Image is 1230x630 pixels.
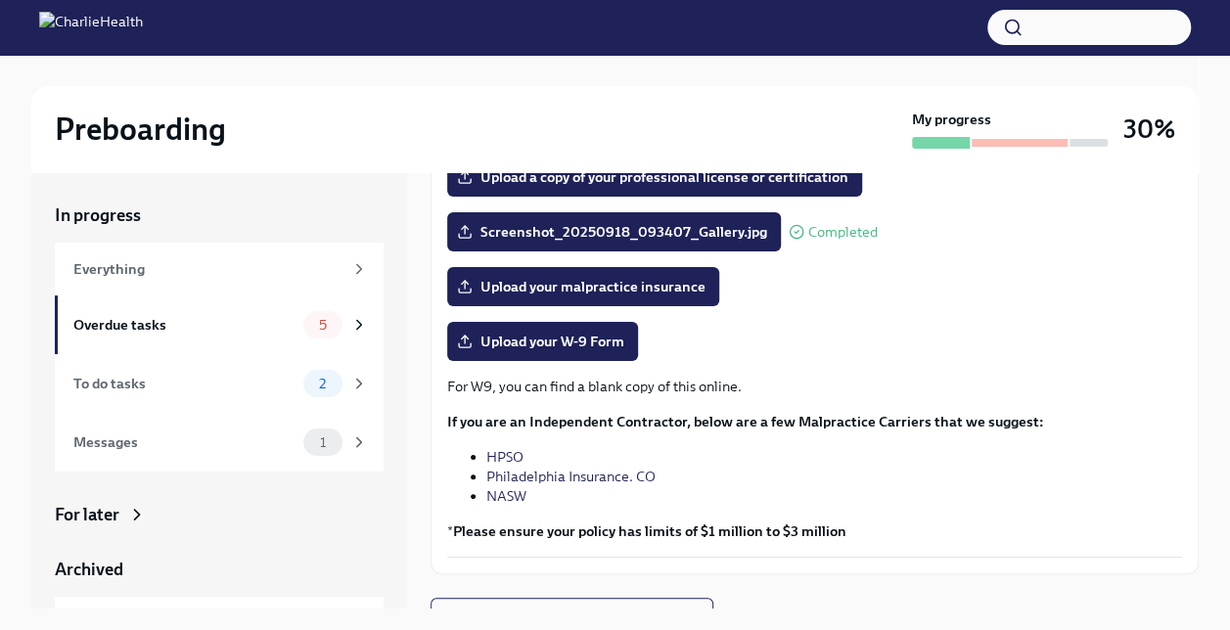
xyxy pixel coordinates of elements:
[447,322,638,361] label: Upload your W-9 Form
[447,157,862,197] label: Upload a copy of your professional license or certification
[453,522,846,540] strong: Please ensure your policy has limits of $1 million to $3 million
[461,167,848,187] span: Upload a copy of your professional license or certification
[461,332,624,351] span: Upload your W-9 Form
[55,110,226,149] h2: Preboarding
[55,503,384,526] a: For later
[39,12,143,43] img: CharlieHealth
[1123,112,1175,147] h3: 30%
[461,277,706,296] span: Upload your malpractice insurance
[55,503,119,526] div: For later
[486,448,524,466] a: HPSO
[73,258,342,280] div: Everything
[55,243,384,295] a: Everything
[461,222,767,242] span: Screenshot_20250918_093407_Gallery.jpg
[55,558,384,581] a: Archived
[447,377,1182,396] p: For W9, you can find a blank copy of this online.
[486,468,656,485] a: Philadelphia Insurance. CO
[447,267,719,306] label: Upload your malpractice insurance
[307,318,339,333] span: 5
[73,373,296,394] div: To do tasks
[55,295,384,354] a: Overdue tasks5
[486,487,526,505] a: NASW
[447,212,781,251] label: Screenshot_20250918_093407_Gallery.jpg
[55,203,384,227] a: In progress
[73,314,296,336] div: Overdue tasks
[447,607,697,627] span: Next task : Complete your drug screening
[55,413,384,472] a: Messages1
[808,225,878,240] span: Completed
[447,413,1044,430] strong: If you are an Independent Contractor, below are a few Malpractice Carriers that we suggest:
[308,435,338,450] span: 1
[73,431,296,453] div: Messages
[912,110,991,129] strong: My progress
[307,377,338,391] span: 2
[55,354,384,413] a: To do tasks2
